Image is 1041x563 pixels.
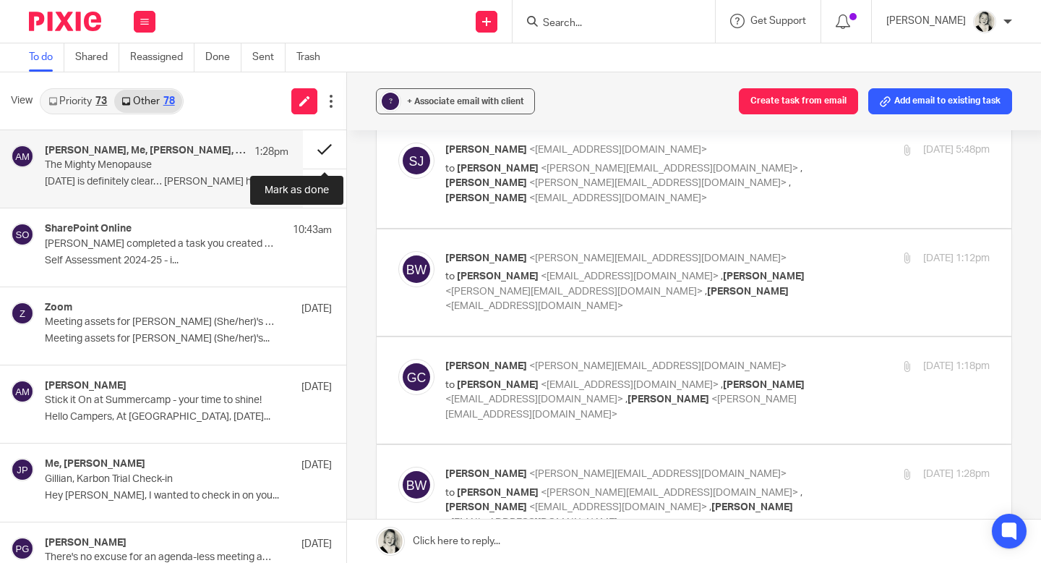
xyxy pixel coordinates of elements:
span: [PERSON_NAME] [445,361,527,371]
a: Sent [252,43,286,72]
span: [PERSON_NAME] [457,380,539,390]
p: [DATE] [301,537,332,551]
p: Self Assessment 2024-25 - i... [45,255,332,267]
span: <[PERSON_NAME][EMAIL_ADDRESS][DOMAIN_NAME]> [529,178,787,188]
p: [DATE] [301,302,332,316]
span: [PERSON_NAME] [445,193,527,203]
button: ? + Associate email with client [376,88,535,114]
a: To do [29,43,64,72]
p: Gillian, Karbon Trial Check-in [45,473,275,486]
a: Shared [75,43,119,72]
img: svg%3E [11,537,34,560]
img: svg%3E [11,223,34,246]
p: Hey [PERSON_NAME], I wanted to check in on you... [45,490,332,502]
sup: th [146,131,153,139]
img: svg%3E [11,145,34,168]
span: Annual Leave: [45,116,104,126]
p: [DATE] [301,380,332,394]
span: <[PERSON_NAME][EMAIL_ADDRESS][DOMAIN_NAME]> [529,253,787,263]
span: to [445,380,455,390]
p: [DATE] [301,458,332,473]
img: svg%3E [11,458,34,481]
a: Other78 [114,90,181,113]
span: , [721,271,723,281]
p: [DATE] 5:48pm [923,143,990,158]
img: svg%3E [398,467,434,503]
span: Get Support [750,16,806,26]
div: ? [382,93,399,110]
input: Search [541,17,672,30]
span: [PERSON_NAME] [723,271,805,281]
span: View [11,93,33,109]
span: to [445,488,455,498]
p: Stick it On at Summercamp - your time to shine! [45,394,275,407]
p: 1:28pm [254,145,288,159]
span: <[EMAIL_ADDRESS][DOMAIN_NAME]> [529,502,707,512]
p: [DATE] 1:12pm [923,251,990,266]
span: [PERSON_NAME] [711,502,793,512]
span: <[PERSON_NAME][EMAIL_ADDRESS][DOMAIN_NAME]> [445,394,797,420]
img: svg%3E [11,302,34,325]
span: , [789,178,791,188]
a: Done [205,43,241,72]
span: [PERSON_NAME] [445,469,527,479]
h4: [PERSON_NAME] [45,537,127,549]
span: , [709,502,711,512]
span: <[PERSON_NAME][EMAIL_ADDRESS][DOMAIN_NAME]> [541,164,798,174]
sup: th [40,131,47,139]
h4: [PERSON_NAME] [45,380,127,392]
span: [PERSON_NAME] [445,502,527,512]
img: Pixie [29,12,101,31]
h4: SharePoint Online [45,223,132,235]
span: [PERSON_NAME] [445,178,527,188]
p: [DATE] 1:28pm [923,467,990,482]
img: svg%3E [398,359,434,395]
span: <[EMAIL_ADDRESS][DOMAIN_NAME]> [445,517,623,528]
span: , [800,488,802,498]
span: , [705,287,707,297]
span: <[EMAIL_ADDRESS][DOMAIN_NAME]> [529,145,707,155]
p: [PERSON_NAME] completed a task you created​ in "Self Assessment 2024-25 - info for Fearless Finan... [45,238,275,250]
span: <[EMAIL_ADDRESS][DOMAIN_NAME]> [541,271,719,281]
span: <[PERSON_NAME][EMAIL_ADDRESS][DOMAIN_NAME]> [529,361,787,371]
div: 78 [163,96,175,106]
img: svg%3E [11,380,34,403]
button: Add email to existing task [868,88,1012,114]
p: [DATE] 1:18pm [923,359,990,374]
span: <[PERSON_NAME][EMAIL_ADDRESS][DOMAIN_NAME]> [529,469,787,479]
span: <[EMAIL_ADDRESS][DOMAIN_NAME]> [541,380,719,390]
a: Reassigned [130,43,194,72]
h4: Zoom [45,302,72,314]
img: svg%3E [398,143,434,179]
span: [PERSON_NAME] [627,394,709,405]
div: 73 [95,96,107,106]
span: [PERSON_NAME] [457,488,539,498]
p: Meeting assets for [PERSON_NAME] (She/her)'s Personal Meeting Room are ready! [45,316,275,329]
span: <[EMAIL_ADDRESS][DOMAIN_NAME]> [445,394,623,405]
p: [PERSON_NAME] [886,14,966,28]
span: to [445,164,455,174]
span: [PERSON_NAME] [457,271,539,281]
span: , [800,164,802,174]
span: , [721,380,723,390]
img: DA590EE6-2184-4DF2-A25D-D99FB904303F_1_201_a.jpeg [973,10,996,33]
span: [PERSON_NAME] [707,287,789,297]
span: [PERSON_NAME] [445,253,527,263]
p: [DATE] is definitely clear… [PERSON_NAME] how about... [45,176,288,188]
p: The Mighty Menopause [45,159,240,172]
span: <[EMAIL_ADDRESS][DOMAIN_NAME]> [445,301,623,311]
button: Create task from email [739,88,858,114]
span: [PERSON_NAME] [445,145,527,155]
span: <[PERSON_NAME][EMAIL_ADDRESS][DOMAIN_NAME]> [445,287,703,297]
span: + Associate email with client [407,97,524,106]
span: , [625,394,627,405]
a: [EMAIL_ADDRESS][DOMAIN_NAME] [342,426,517,438]
a: Priority73 [41,90,114,113]
a: Trash [296,43,331,72]
p: Meeting assets for [PERSON_NAME] (She/her)'s... [45,333,332,345]
h4: Me, [PERSON_NAME] [45,458,145,470]
h4: [PERSON_NAME], Me, [PERSON_NAME], [PERSON_NAME] [45,145,247,157]
span: <[EMAIL_ADDRESS][DOMAIN_NAME]> [529,193,707,203]
span: <[PERSON_NAME][EMAIL_ADDRESS][DOMAIN_NAME]> [541,488,798,498]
